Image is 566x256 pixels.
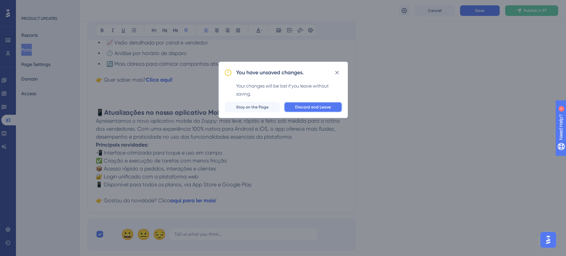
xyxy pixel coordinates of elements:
[46,3,48,9] div: 1
[295,104,331,110] span: Discard and Leave
[538,230,558,250] iframe: UserGuiding AI Assistant Launcher
[236,69,304,77] h2: You have unsaved changes.
[236,104,269,110] span: Stay on the Page
[16,2,41,10] span: Need Help?
[236,82,342,98] div: Your changes will be lost if you leave without saving.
